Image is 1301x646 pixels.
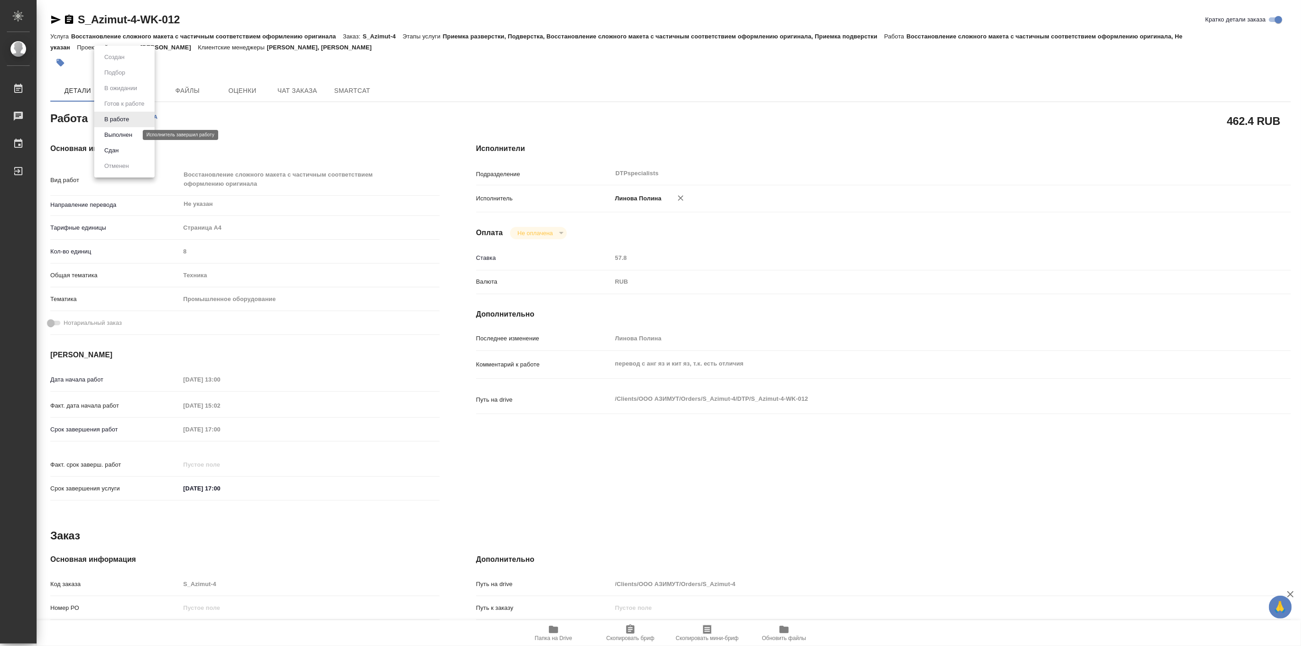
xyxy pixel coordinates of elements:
button: Сдан [102,145,121,156]
button: Выполнен [102,130,135,140]
button: Отменен [102,161,132,171]
button: В ожидании [102,83,140,93]
button: В работе [102,114,132,124]
button: Подбор [102,68,128,78]
button: Создан [102,52,127,62]
button: Готов к работе [102,99,147,109]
